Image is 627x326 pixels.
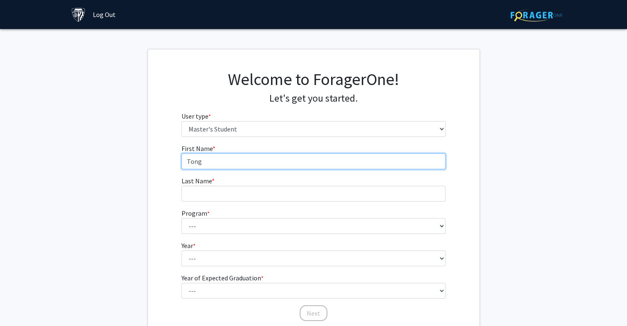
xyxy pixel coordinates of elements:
[182,69,445,89] h1: Welcome to ForagerOne!
[182,144,213,153] span: First Name
[182,241,196,251] label: Year
[182,111,211,121] label: User type
[182,208,210,218] label: Program
[300,305,327,321] button: Next
[6,289,35,320] iframe: Chat
[182,92,445,105] h4: Let's get you started.
[182,177,212,185] span: Last Name
[182,273,264,283] label: Year of Expected Graduation
[511,9,562,22] img: ForagerOne Logo
[71,7,86,22] img: Johns Hopkins University Logo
